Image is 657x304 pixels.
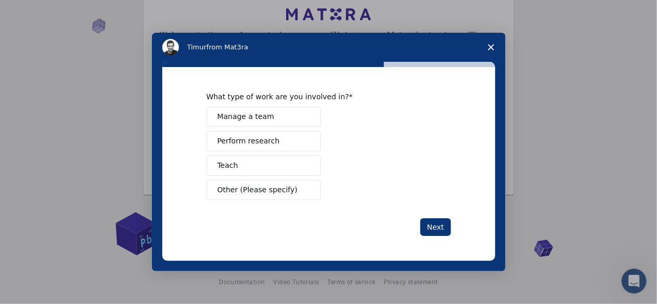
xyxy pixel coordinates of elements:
div: What type of work are you involved in? [207,92,435,101]
button: Next [420,218,451,236]
span: from Mat3ra [207,43,248,51]
span: Timur [187,43,207,51]
span: Close survey [476,33,506,62]
span: Support [21,7,58,17]
img: Profile image for Timur [162,39,179,56]
button: Teach [207,155,321,176]
button: Manage a team [207,107,321,127]
span: Other (Please specify) [217,184,298,195]
button: Perform research [207,131,321,151]
span: Teach [217,160,238,171]
span: Manage a team [217,111,274,122]
span: Perform research [217,136,280,147]
button: Other (Please specify) [207,180,321,200]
